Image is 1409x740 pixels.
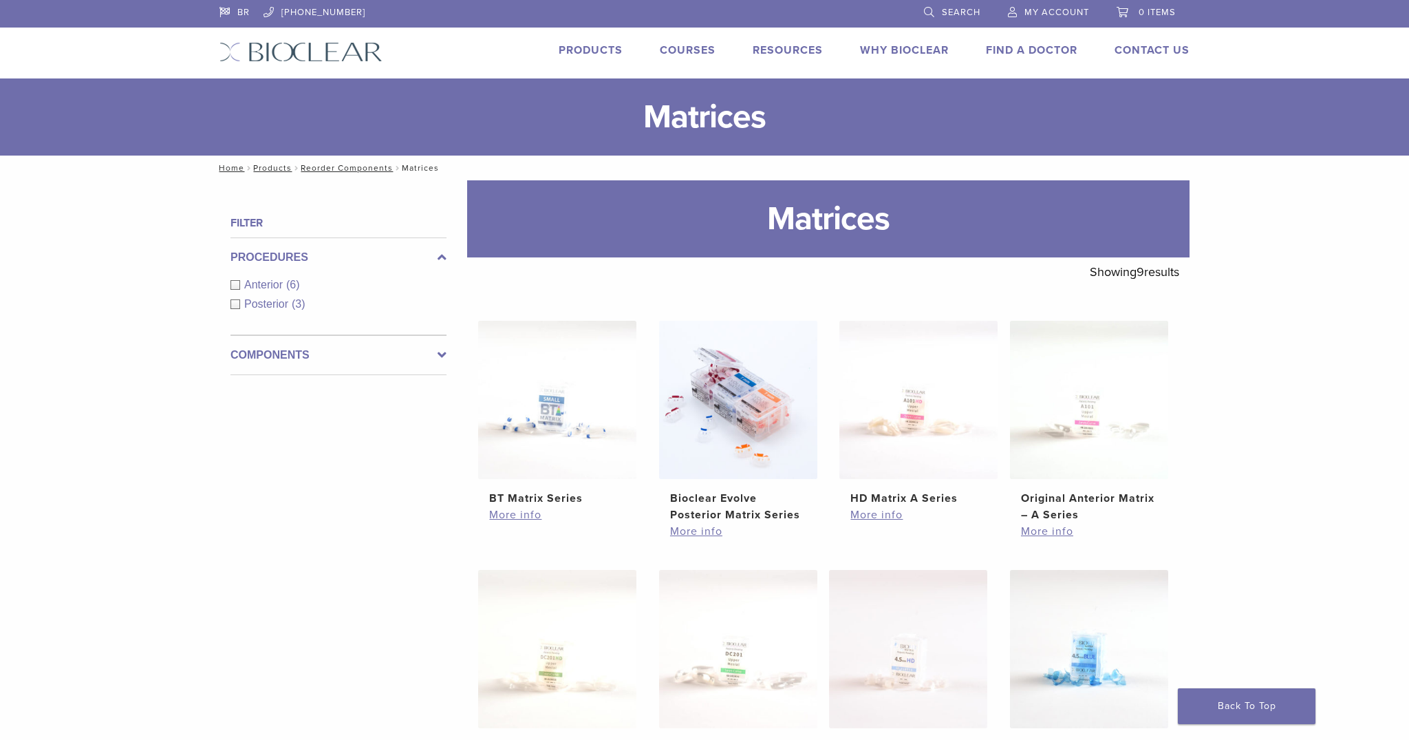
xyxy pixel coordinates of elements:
a: Original Anterior Matrix - A SeriesOriginal Anterior Matrix – A Series [1009,321,1170,523]
p: Showing results [1090,257,1179,286]
h1: Matrices [467,180,1190,257]
a: BT Matrix SeriesBT Matrix Series [477,321,638,507]
a: Home [215,163,244,173]
span: Search [942,7,980,18]
img: HD Matrix A Series [839,321,998,479]
label: Procedures [230,249,447,266]
a: Contact Us [1115,43,1190,57]
img: Original Anterior Matrix - DC Series [659,570,817,728]
h2: HD Matrix A Series [850,490,987,507]
img: Original Anterior Matrix - A Series [1010,321,1168,479]
a: Products [559,43,623,57]
a: Products [253,163,292,173]
a: Find A Doctor [986,43,1077,57]
h2: BT Matrix Series [489,490,625,507]
span: Anterior [244,279,286,290]
span: My Account [1024,7,1089,18]
span: (6) [286,279,300,290]
a: More info [489,507,625,523]
a: Resources [753,43,823,57]
a: More info [1021,523,1157,540]
h4: Filter [230,215,447,231]
img: HD Matrix DC Series [478,570,636,728]
a: Courses [660,43,716,57]
a: Why Bioclear [860,43,949,57]
span: Posterior [244,298,292,310]
a: Bioclear Evolve Posterior Matrix SeriesBioclear Evolve Posterior Matrix Series [658,321,819,523]
label: Components [230,347,447,363]
span: / [393,165,402,171]
a: More info [670,523,806,540]
a: Back To Top [1178,688,1315,724]
h2: Original Anterior Matrix – A Series [1021,490,1157,523]
img: Bioclear Evolve Posterior Matrix Series [659,321,817,479]
img: Biofit Blue Series [1010,570,1168,728]
span: / [244,165,253,171]
span: / [292,165,301,171]
nav: Matrices [209,156,1200,180]
span: 9 [1137,264,1144,279]
a: HD Matrix A SeriesHD Matrix A Series [839,321,999,507]
a: More info [850,507,987,523]
span: 0 items [1139,7,1176,18]
img: Biofit HD Series [829,570,987,728]
a: Reorder Components [301,163,393,173]
img: BT Matrix Series [478,321,636,479]
span: (3) [292,298,305,310]
h2: Bioclear Evolve Posterior Matrix Series [670,490,806,523]
img: Bioclear [219,42,383,62]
